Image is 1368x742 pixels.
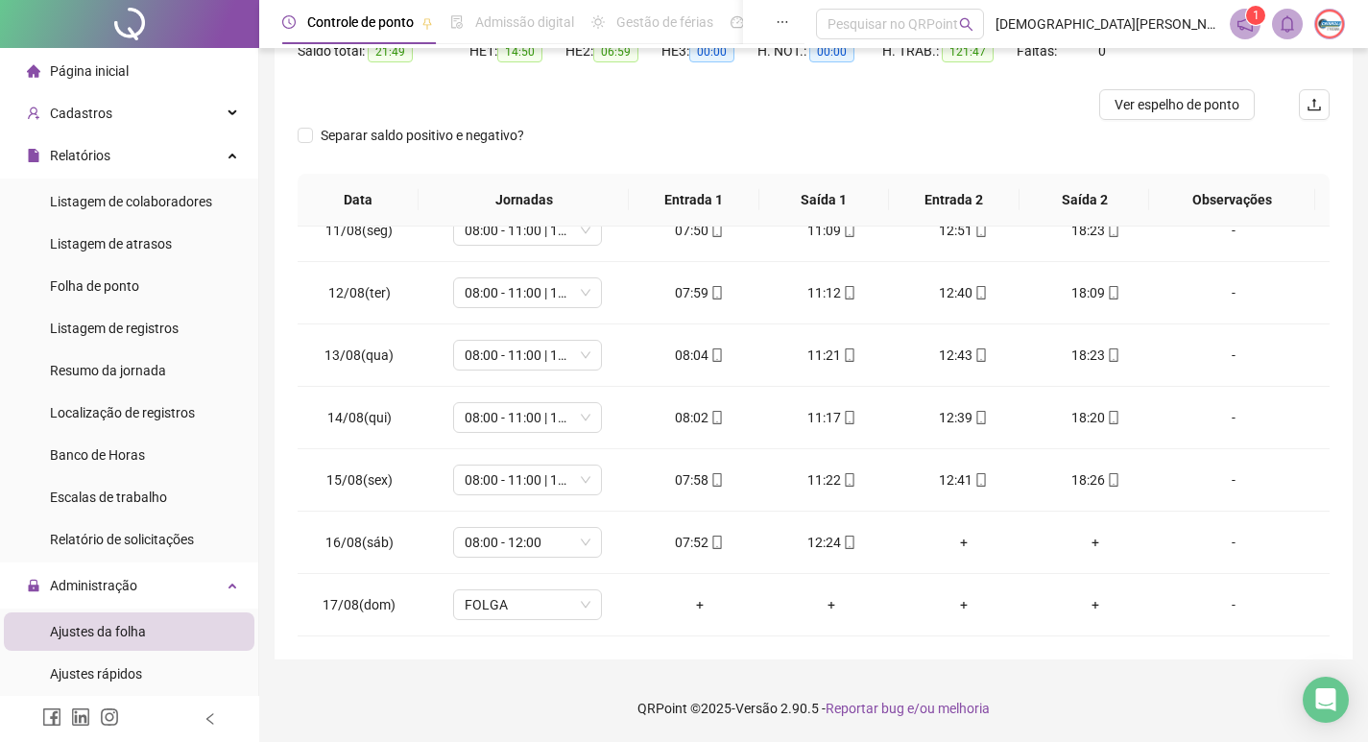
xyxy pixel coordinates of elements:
span: 08:00 - 11:00 | 12:30 - 17:30 [465,403,590,432]
div: Open Intercom Messenger [1303,677,1349,723]
th: Data [298,174,419,227]
div: 07:52 [649,532,751,553]
span: file [27,149,40,162]
div: 12:51 [913,220,1015,241]
span: 00:00 [689,41,734,62]
div: - [1177,532,1290,553]
span: 21:49 [368,41,413,62]
span: 08:00 - 11:00 | 12:30 - 17:30 [465,216,590,245]
span: mobile [1105,286,1120,299]
div: 11:17 [780,407,882,428]
span: facebook [42,707,61,727]
div: 18:09 [1045,282,1147,303]
span: mobile [841,224,856,237]
span: mobile [708,286,724,299]
span: 08:00 - 12:00 [465,528,590,557]
span: 00:00 [809,41,854,62]
div: HE 3: [661,40,757,62]
div: Saldo total: [298,40,469,62]
span: Ajustes rápidos [50,666,142,682]
span: Observações [1164,189,1299,210]
span: search [959,17,973,32]
span: dashboard [731,15,744,29]
span: mobile [841,473,856,487]
div: - [1177,220,1290,241]
span: 1 [1253,9,1260,22]
span: Relatórios [50,148,110,163]
div: + [780,594,882,615]
div: + [913,532,1015,553]
div: - [1177,345,1290,366]
div: 18:23 [1045,345,1147,366]
footer: QRPoint © 2025 - 2.90.5 - [259,675,1368,742]
span: mobile [841,348,856,362]
div: HE 1: [469,40,565,62]
th: Entrada 2 [889,174,1020,227]
span: 11/08(seg) [325,223,393,238]
div: 18:20 [1045,407,1147,428]
span: 16/08(sáb) [325,535,394,550]
span: 121:47 [942,41,994,62]
div: 11:22 [780,469,882,491]
div: + [1045,594,1147,615]
span: mobile [708,348,724,362]
span: mobile [1105,224,1120,237]
div: 18:26 [1045,469,1147,491]
span: pushpin [421,17,433,29]
th: Saída 2 [1020,174,1150,227]
span: 06:59 [593,41,638,62]
span: Ver espelho de ponto [1115,94,1239,115]
span: ellipsis [776,15,789,29]
span: Versão [735,701,778,716]
span: mobile [972,286,988,299]
span: instagram [100,707,119,727]
th: Observações [1149,174,1314,227]
span: Admissão digital [475,14,574,30]
span: mobile [1105,348,1120,362]
span: Separar saldo positivo e negativo? [313,125,532,146]
th: Entrada 1 [629,174,759,227]
span: Folha de ponto [50,278,139,294]
span: mobile [972,348,988,362]
div: 07:58 [649,469,751,491]
div: 07:50 [649,220,751,241]
button: Ver espelho de ponto [1099,89,1255,120]
span: notification [1236,15,1254,33]
span: 08:00 - 11:00 | 12:30 - 17:30 [465,341,590,370]
div: 12:40 [913,282,1015,303]
div: + [649,594,751,615]
div: 11:21 [780,345,882,366]
span: 17/08(dom) [323,597,396,612]
span: Cadastros [50,106,112,121]
span: bell [1279,15,1296,33]
div: 12:41 [913,469,1015,491]
div: 11:12 [780,282,882,303]
span: mobile [972,473,988,487]
div: HE 2: [565,40,661,62]
span: mobile [708,473,724,487]
th: Saída 1 [759,174,890,227]
div: - [1177,594,1290,615]
span: Localização de registros [50,405,195,420]
span: mobile [972,411,988,424]
div: 08:02 [649,407,751,428]
span: 14:50 [497,41,542,62]
span: linkedin [71,707,90,727]
span: home [27,64,40,78]
span: left [204,712,217,726]
div: H. TRAB.: [882,40,1017,62]
div: 11:09 [780,220,882,241]
span: mobile [708,224,724,237]
span: mobile [708,536,724,549]
span: Gestão de férias [616,14,713,30]
div: 12:43 [913,345,1015,366]
div: H. NOT.: [757,40,882,62]
span: 0 [1098,43,1106,59]
span: [DEMOGRAPHIC_DATA][PERSON_NAME] - CRISROLI CENTRO AUTOMOTIVO [996,13,1218,35]
span: Reportar bug e/ou melhoria [826,701,990,716]
img: 24430 [1315,10,1344,38]
span: Escalas de trabalho [50,490,167,505]
div: 12:24 [780,532,882,553]
div: + [913,594,1015,615]
span: 15/08(sex) [326,472,393,488]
